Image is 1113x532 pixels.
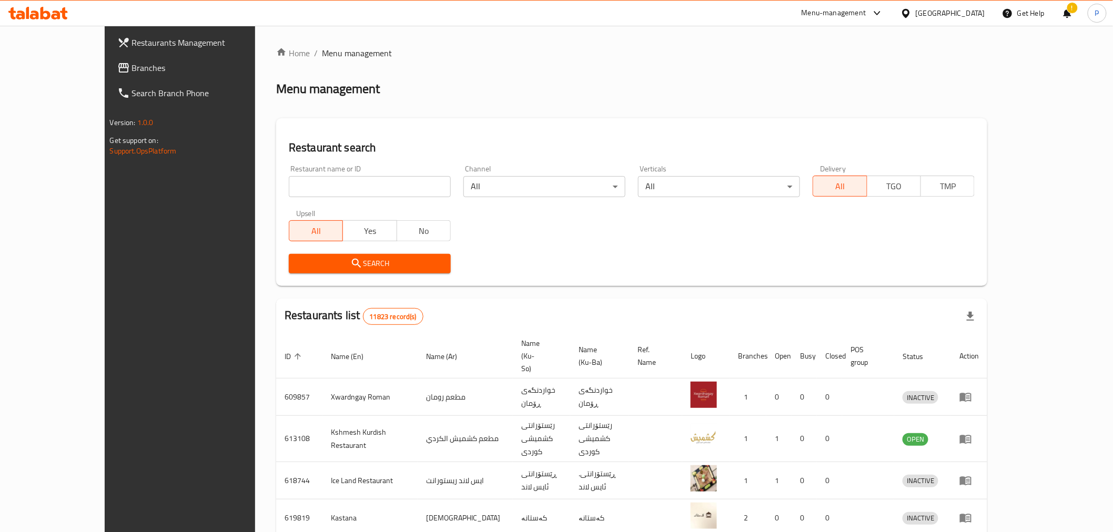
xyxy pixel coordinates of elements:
[110,134,158,147] span: Get support on:
[513,462,570,499] td: ڕێستۆرانتی ئایس لاند
[297,257,442,270] span: Search
[903,475,938,487] div: INACTIVE
[638,176,800,197] div: All
[276,378,322,416] td: 609857
[766,462,792,499] td: 1
[276,47,310,59] a: Home
[322,378,418,416] td: Xwardngay Roman
[802,7,866,19] div: Menu-management
[418,416,513,462] td: مطعم كشميش الكردي
[925,179,970,194] span: TMP
[691,465,717,492] img: Ice Land Restaurant
[766,334,792,378] th: Open
[132,36,282,49] span: Restaurants Management
[851,343,882,369] span: POS group
[817,378,842,416] td: 0
[570,462,629,499] td: .ڕێستۆرانتی ئایس لاند
[959,433,979,445] div: Menu
[691,382,717,408] img: Xwardngay Roman
[289,254,451,273] button: Search
[579,343,616,369] span: Name (Ku-Ba)
[363,308,423,325] div: Total records count
[813,176,867,197] button: All
[817,416,842,462] td: 0
[959,391,979,403] div: Menu
[730,334,766,378] th: Branches
[521,337,558,375] span: Name (Ku-So)
[792,462,817,499] td: 0
[426,350,471,363] span: Name (Ar)
[570,416,629,462] td: رێستۆرانتی کشمیشى كوردى
[766,416,792,462] td: 1
[109,30,290,55] a: Restaurants Management
[903,350,937,363] span: Status
[958,304,983,329] div: Export file
[397,220,451,241] button: No
[916,7,985,19] div: [GEOGRAPHIC_DATA]
[322,462,418,499] td: Ice Land Restaurant
[322,47,392,59] span: Menu management
[132,87,282,99] span: Search Branch Phone
[792,378,817,416] td: 0
[276,462,322,499] td: 618744
[817,334,842,378] th: Closed
[363,312,423,322] span: 11823 record(s)
[903,475,938,487] span: INACTIVE
[342,220,397,241] button: Yes
[570,378,629,416] td: خواردنگەی ڕۆمان
[322,416,418,462] td: Kshmesh Kurdish Restaurant
[903,512,938,524] span: INACTIVE
[920,176,975,197] button: TMP
[817,179,863,194] span: All
[109,55,290,80] a: Branches
[294,223,339,239] span: All
[682,334,730,378] th: Logo
[110,116,136,129] span: Version:
[418,462,513,499] td: ايس لاند ريستورانت
[730,378,766,416] td: 1
[959,511,979,524] div: Menu
[691,503,717,529] img: Kastana
[513,416,570,462] td: رێستۆرانتی کشمیشى كوردى
[903,391,938,404] div: INACTIVE
[132,62,282,74] span: Branches
[276,47,987,59] nav: breadcrumb
[691,424,717,450] img: Kshmesh Kurdish Restaurant
[110,144,177,158] a: Support.OpsPlatform
[347,223,392,239] span: Yes
[513,378,570,416] td: خواردنگەی ڕۆمان
[903,433,928,445] span: OPEN
[766,378,792,416] td: 0
[296,210,316,217] label: Upsell
[872,179,917,194] span: TGO
[331,350,377,363] span: Name (En)
[903,512,938,525] div: INACTIVE
[276,80,380,97] h2: Menu management
[903,392,938,404] span: INACTIVE
[289,220,343,241] button: All
[638,343,670,369] span: Ref. Name
[463,176,625,197] div: All
[959,474,979,487] div: Menu
[285,308,423,325] h2: Restaurants list
[289,140,975,156] h2: Restaurant search
[289,176,451,197] input: Search for restaurant name or ID..
[792,334,817,378] th: Busy
[730,462,766,499] td: 1
[817,462,842,499] td: 0
[137,116,154,129] span: 1.0.0
[401,223,447,239] span: No
[285,350,305,363] span: ID
[792,416,817,462] td: 0
[951,334,987,378] th: Action
[1095,7,1099,19] span: P
[730,416,766,462] td: 1
[109,80,290,106] a: Search Branch Phone
[418,378,513,416] td: مطعم رومان
[867,176,921,197] button: TGO
[276,416,322,462] td: 613108
[820,165,846,172] label: Delivery
[314,47,318,59] li: /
